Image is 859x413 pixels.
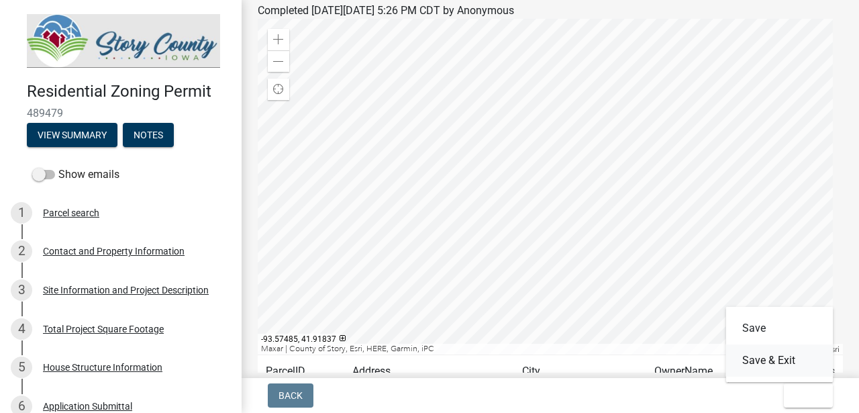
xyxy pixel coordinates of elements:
[123,130,174,141] wm-modal-confirm: Notes
[27,14,220,68] img: Story County, Iowa
[43,363,162,372] div: House Structure Information
[726,345,833,377] button: Save & Exit
[27,130,117,141] wm-modal-confirm: Summary
[43,402,132,411] div: Application Submittal
[43,246,185,256] div: Contact and Property Information
[646,355,794,388] td: OwnerName
[784,383,833,408] button: Exit
[258,4,514,17] span: Completed [DATE][DATE] 5:26 PM CDT by Anonymous
[11,318,32,340] div: 4
[32,167,119,183] label: Show emails
[726,312,833,345] button: Save
[11,202,32,224] div: 1
[514,355,647,388] td: City
[11,279,32,301] div: 3
[43,208,99,218] div: Parcel search
[795,390,814,401] span: Exit
[268,50,289,72] div: Zoom out
[123,123,174,147] button: Notes
[279,390,303,401] span: Back
[27,123,117,147] button: View Summary
[268,29,289,50] div: Zoom in
[726,307,833,382] div: Exit
[268,79,289,100] div: Find my location
[11,240,32,262] div: 2
[268,383,313,408] button: Back
[827,345,840,354] a: Esri
[43,324,164,334] div: Total Project Square Footage
[258,344,777,355] div: Maxar | County of Story, Esri, HERE, Garmin, iPC
[27,107,215,120] span: 489479
[258,355,344,388] td: ParcelID
[344,355,514,388] td: Address
[11,357,32,378] div: 5
[43,285,209,295] div: Site Information and Project Description
[27,82,231,101] h4: Residential Zoning Permit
